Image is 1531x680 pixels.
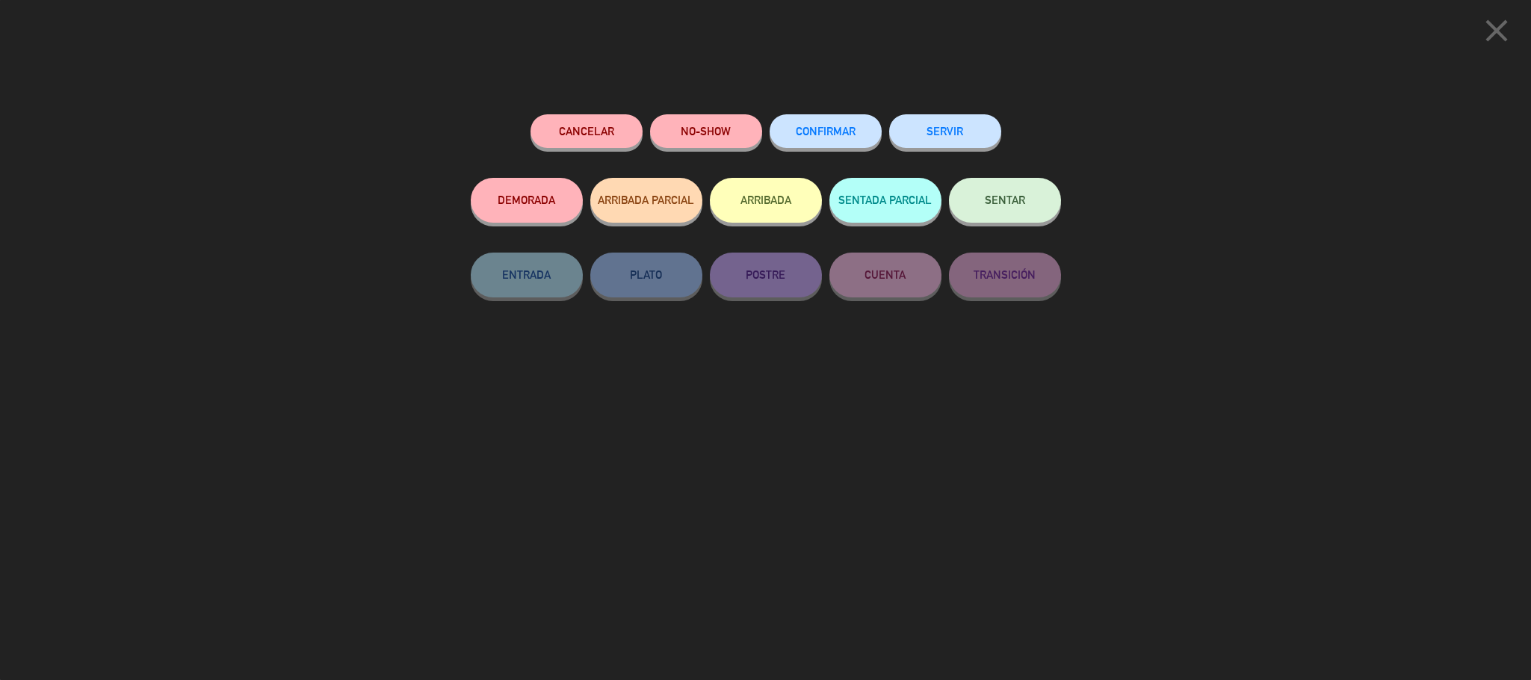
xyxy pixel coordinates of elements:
[949,178,1061,223] button: SENTAR
[471,253,583,297] button: ENTRADA
[590,178,702,223] button: ARRIBADA PARCIAL
[590,253,702,297] button: PLATO
[650,114,762,148] button: NO-SHOW
[531,114,643,148] button: Cancelar
[985,194,1025,206] span: SENTAR
[796,125,856,137] span: CONFIRMAR
[829,178,941,223] button: SENTADA PARCIAL
[1478,12,1515,49] i: close
[889,114,1001,148] button: SERVIR
[949,253,1061,297] button: TRANSICIÓN
[471,178,583,223] button: DEMORADA
[770,114,882,148] button: CONFIRMAR
[710,178,822,223] button: ARRIBADA
[829,253,941,297] button: CUENTA
[710,253,822,297] button: POSTRE
[1473,11,1520,55] button: close
[598,194,694,206] span: ARRIBADA PARCIAL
